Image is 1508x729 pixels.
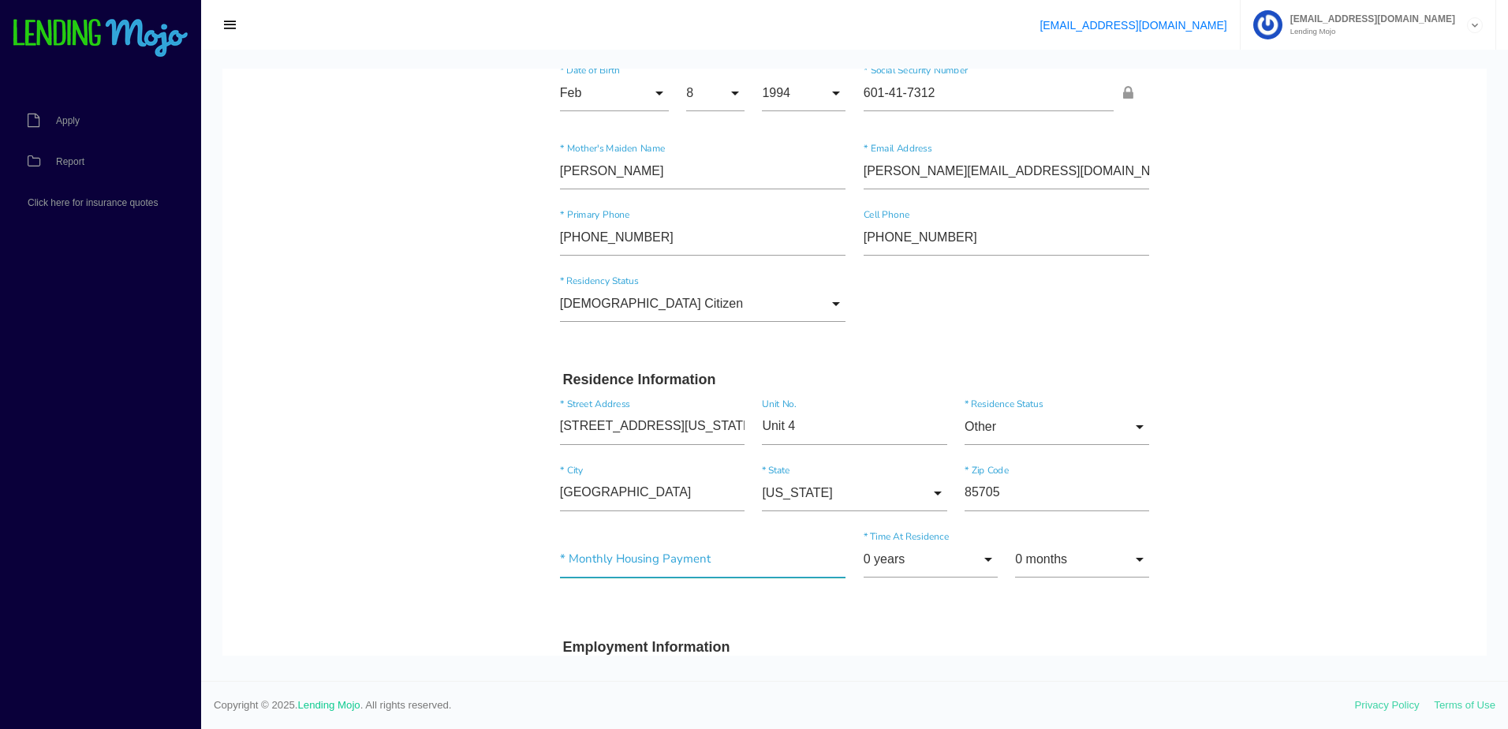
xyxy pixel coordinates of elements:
[1434,699,1495,711] a: Terms of Use
[214,697,1355,713] span: Copyright © 2025. . All rights reserved.
[56,116,80,125] span: Apply
[56,157,84,166] span: Report
[28,198,158,207] span: Click here for insurance quotes
[341,570,924,588] h3: Employment Information
[1253,10,1282,39] img: Profile image
[1040,19,1226,32] a: [EMAIL_ADDRESS][DOMAIN_NAME]
[1355,699,1420,711] a: Privacy Policy
[341,303,924,320] h3: Residence Information
[12,19,189,58] img: logo-small.png
[1282,28,1455,36] small: Lending Mojo
[1282,14,1455,24] span: [EMAIL_ADDRESS][DOMAIN_NAME]
[298,699,360,711] a: Lending Mojo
